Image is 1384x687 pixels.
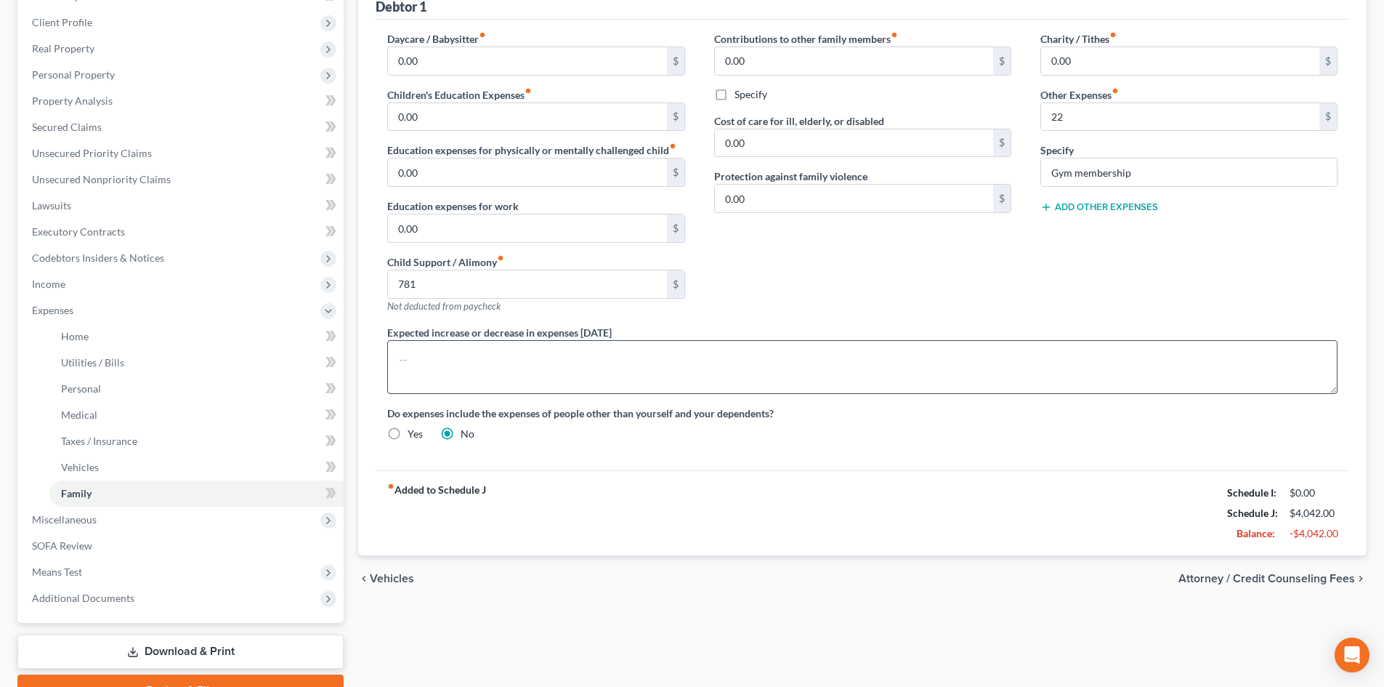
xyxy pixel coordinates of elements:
label: Other Expenses [1040,87,1119,103]
i: fiber_manual_record [891,31,898,39]
a: Unsecured Nonpriority Claims [20,166,344,193]
label: Specify [735,87,767,102]
label: Education expenses for physically or mentally challenged child [387,142,676,158]
span: Secured Claims [32,121,102,133]
label: Yes [408,427,423,441]
a: Executory Contracts [20,219,344,245]
div: $ [667,158,684,186]
i: fiber_manual_record [1112,87,1119,95]
span: Executory Contracts [32,225,125,238]
input: -- [1041,47,1319,75]
span: Utilities / Bills [61,356,124,369]
span: Personal Property [32,68,115,81]
i: fiber_manual_record [497,254,504,262]
i: chevron_left [358,573,370,584]
label: Protection against family violence [714,169,867,184]
span: Unsecured Priority Claims [32,147,152,159]
a: Vehicles [49,454,344,481]
a: Family [49,481,344,507]
label: Education expenses for work [387,198,519,214]
span: Taxes / Insurance [61,435,137,447]
a: Medical [49,402,344,428]
span: Medical [61,409,97,421]
label: Contributions to other family members [714,31,898,47]
input: -- [388,158,666,186]
div: $ [1319,47,1337,75]
span: Real Property [32,42,94,55]
button: chevron_left Vehicles [358,573,414,584]
button: Add Other Expenses [1040,201,1158,213]
a: Home [49,324,344,350]
i: fiber_manual_record [1109,31,1117,39]
div: $4,042.00 [1290,506,1338,521]
label: Charity / Tithes [1040,31,1117,47]
strong: Added to Schedule J [387,483,486,544]
span: Means Test [32,566,82,578]
label: Do expenses include the expenses of people other than yourself and your dependents? [387,406,1338,421]
span: Unsecured Nonpriority Claims [32,173,171,185]
label: Children's Education Expenses [387,87,532,103]
a: SOFA Review [20,533,344,559]
div: $ [667,214,684,242]
div: $ [667,270,684,298]
div: -$4,042.00 [1290,526,1338,541]
strong: Schedule I: [1227,486,1276,499]
input: -- [388,47,666,75]
label: Daycare / Babysitter [387,31,486,47]
div: $ [667,103,684,131]
div: $ [667,47,684,75]
button: Attorney / Credit Counseling Fees chevron_right [1178,573,1367,584]
input: -- [388,270,666,298]
input: -- [388,214,666,242]
input: -- [388,103,666,131]
label: Specify [1040,142,1074,158]
div: $ [993,129,1011,157]
span: Additional Documents [32,592,134,604]
span: Codebtors Insiders & Notices [32,252,164,264]
div: $ [993,185,1011,212]
span: Vehicles [370,573,414,584]
label: Child Support / Alimony [387,254,504,270]
a: Taxes / Insurance [49,428,344,454]
a: Utilities / Bills [49,350,344,376]
div: $ [993,47,1011,75]
div: Open Intercom Messenger [1335,638,1369,672]
span: Miscellaneous [32,513,97,526]
span: Lawsuits [32,199,71,212]
span: SOFA Review [32,539,92,552]
input: -- [715,185,993,212]
input: -- [715,47,993,75]
label: Expected increase or decrease in expenses [DATE] [387,325,612,340]
span: Client Profile [32,16,92,28]
strong: Schedule J: [1227,507,1278,519]
a: Property Analysis [20,88,344,114]
a: Download & Print [17,635,344,669]
i: fiber_manual_record [479,31,486,39]
span: Home [61,330,89,342]
strong: Balance: [1237,527,1275,539]
i: chevron_right [1355,573,1367,584]
i: fiber_manual_record [387,483,394,490]
span: Family [61,487,92,499]
span: Not deducted from paycheck [387,300,501,312]
i: fiber_manual_record [525,87,532,95]
div: $ [1319,103,1337,131]
label: Cost of care for ill, elderly, or disabled [714,113,884,129]
a: Unsecured Priority Claims [20,140,344,166]
i: fiber_manual_record [669,142,676,150]
div: $0.00 [1290,486,1338,500]
a: Personal [49,376,344,402]
a: Secured Claims [20,114,344,140]
span: Personal [61,382,101,395]
input: -- [1041,103,1319,131]
span: Property Analysis [32,95,113,107]
span: Attorney / Credit Counseling Fees [1178,573,1355,584]
span: Income [32,278,65,290]
span: Vehicles [61,461,99,473]
span: Expenses [32,304,73,316]
label: No [461,427,474,441]
input: Specify... [1041,158,1337,186]
input: -- [715,129,993,157]
a: Lawsuits [20,193,344,219]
